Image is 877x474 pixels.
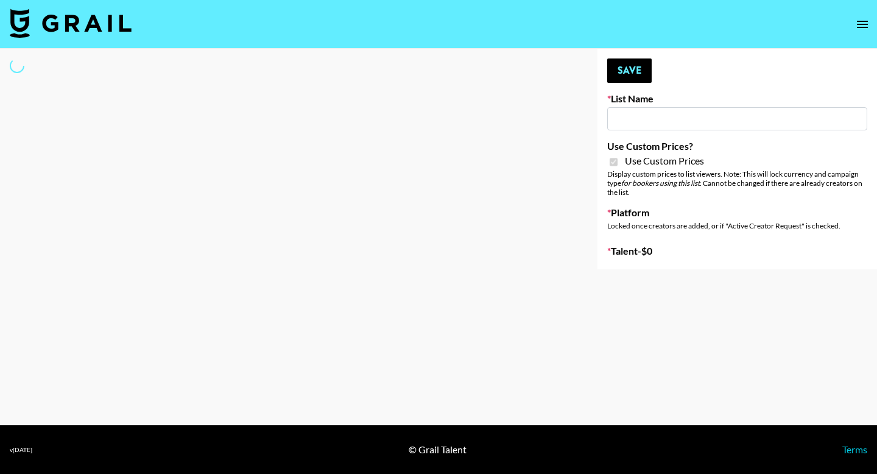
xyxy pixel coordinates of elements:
div: v [DATE] [10,446,32,454]
div: © Grail Talent [409,444,467,456]
img: Grail Talent [10,9,132,38]
button: Save [607,58,652,83]
label: Platform [607,207,867,219]
div: Locked once creators are added, or if "Active Creator Request" is checked. [607,221,867,230]
div: Display custom prices to list viewers. Note: This will lock currency and campaign type . Cannot b... [607,169,867,197]
label: Talent - $ 0 [607,245,867,257]
label: Use Custom Prices? [607,140,867,152]
span: Use Custom Prices [625,155,704,167]
em: for bookers using this list [621,179,700,188]
button: open drawer [850,12,875,37]
label: List Name [607,93,867,105]
a: Terms [842,444,867,455]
